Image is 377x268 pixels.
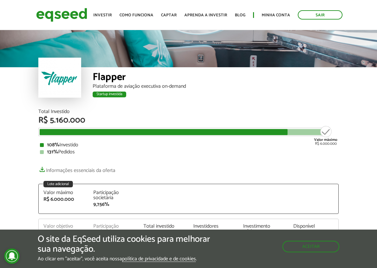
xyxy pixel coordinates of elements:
[93,13,112,17] a: Investir
[40,142,337,148] div: Investido
[293,224,334,229] div: Disponível
[93,224,134,234] div: Participação societária
[43,190,84,195] div: Valor máximo
[122,256,196,262] a: política de privacidade e de cookies
[161,13,177,17] a: Captar
[93,202,134,207] div: 9,756%
[262,13,290,17] a: Minha conta
[47,148,58,156] strong: 131%
[243,224,283,234] div: Investimento mínimo
[282,241,339,252] button: Aceitar
[38,164,115,173] a: Informações essenciais da oferta
[298,10,342,20] a: Sair
[143,224,184,229] div: Total investido
[93,84,339,89] div: Plataforma de aviação executiva on-demand
[314,137,337,143] strong: Valor máximo
[93,190,134,200] div: Participação societária
[47,141,59,149] strong: 108%
[36,6,87,23] img: EqSeed
[235,13,245,17] a: Blog
[40,150,337,155] div: Pedidos
[38,116,339,125] div: R$ 5.160.000
[93,92,126,97] div: Startup investida
[38,256,219,262] p: Ao clicar em "aceitar", você aceita nossa .
[38,109,339,114] div: Total Investido
[193,224,234,229] div: Investidores
[43,197,84,202] div: R$ 6.000.000
[93,72,339,84] div: Flapper
[38,234,219,254] h5: O site da EqSeed utiliza cookies para melhorar sua navegação.
[43,181,73,187] div: Lote adicional
[314,125,337,146] div: R$ 6.000.000
[184,13,227,17] a: Aprenda a investir
[43,224,84,229] div: Valor objetivo
[119,13,153,17] a: Como funciona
